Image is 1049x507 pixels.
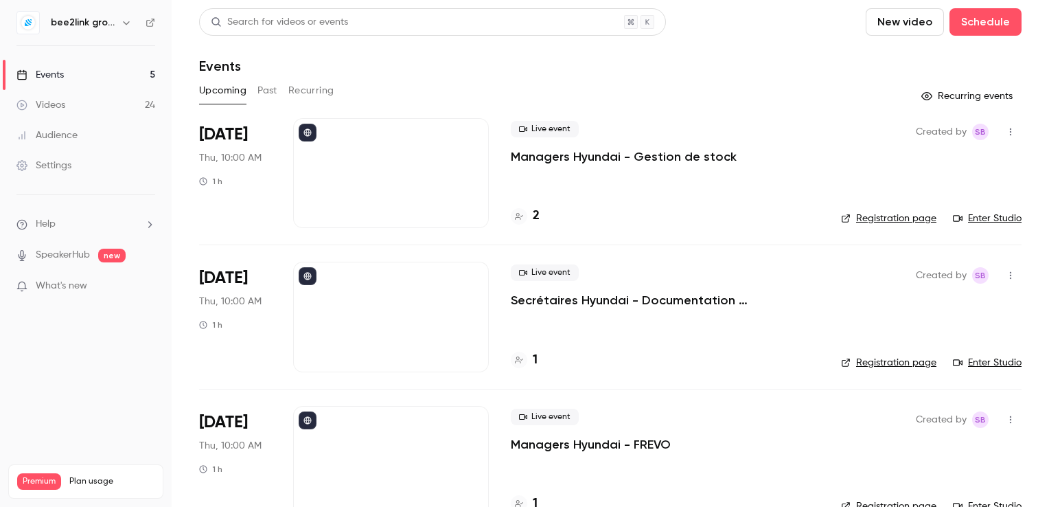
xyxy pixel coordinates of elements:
[511,436,671,453] a: Managers Hyundai - FREVO
[972,412,989,428] span: Stephanie Baron
[199,412,248,433] span: [DATE]
[199,118,271,228] div: Sep 11 Thu, 10:00 AM (Europe/Paris)
[199,176,222,187] div: 1 h
[511,351,538,370] a: 1
[257,80,277,102] button: Past
[511,264,579,281] span: Live event
[949,8,1022,36] button: Schedule
[36,279,87,293] span: What's new
[17,473,61,490] span: Premium
[199,58,241,74] h1: Events
[975,412,986,428] span: SB
[199,295,262,308] span: Thu, 10:00 AM
[51,16,115,30] h6: bee2link group - Formation continue Hyundai
[533,351,538,370] h4: 1
[841,212,936,225] a: Registration page
[16,98,65,112] div: Videos
[69,476,154,487] span: Plan usage
[36,217,56,232] span: Help
[199,151,262,165] span: Thu, 10:00 AM
[916,124,967,140] span: Created by
[199,464,222,475] div: 1 h
[916,267,967,284] span: Created by
[953,356,1022,370] a: Enter Studio
[915,85,1022,107] button: Recurring events
[511,121,579,137] span: Live event
[975,267,986,284] span: SB
[16,159,71,172] div: Settings
[533,207,540,225] h4: 2
[511,148,737,165] a: Managers Hyundai - Gestion de stock
[916,412,967,428] span: Created by
[199,124,248,146] span: [DATE]
[972,267,989,284] span: Stephanie Baron
[866,8,944,36] button: New video
[199,319,222,330] div: 1 h
[953,212,1022,225] a: Enter Studio
[511,409,579,425] span: Live event
[139,280,155,293] iframe: Noticeable Trigger
[199,262,271,372] div: Sep 18 Thu, 10:00 AM (Europe/Paris)
[98,249,126,262] span: new
[972,124,989,140] span: Stephanie Baron
[199,267,248,289] span: [DATE]
[199,80,246,102] button: Upcoming
[16,128,78,142] div: Audience
[511,207,540,225] a: 2
[975,124,986,140] span: SB
[17,12,39,34] img: bee2link group - Formation continue Hyundai
[288,80,334,102] button: Recurring
[199,439,262,453] span: Thu, 10:00 AM
[16,217,155,232] li: help-dropdown-opener
[36,248,90,262] a: SpeakerHub
[16,68,64,82] div: Events
[211,15,348,30] div: Search for videos or events
[511,292,819,308] a: Secrétaires Hyundai - Documentation administrative et commerciale
[841,356,936,370] a: Registration page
